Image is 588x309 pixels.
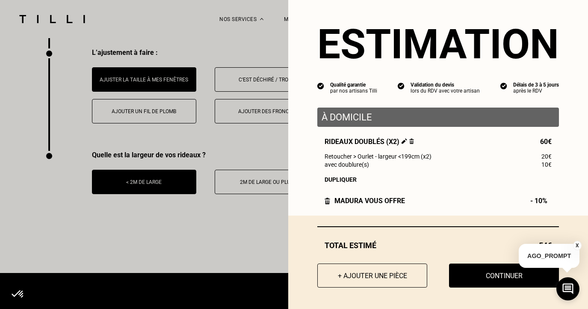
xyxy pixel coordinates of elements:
[317,20,559,68] section: Estimation
[325,197,405,205] div: Madura vous offre
[449,264,559,288] button: Continuer
[513,82,559,88] div: Délais de 3 à 5 jours
[317,241,559,250] div: Total estimé
[330,82,377,88] div: Qualité garantie
[325,138,414,146] span: Rideaux doublés (x2)
[317,264,427,288] button: + Ajouter une pièce
[519,244,579,268] p: AGO_PROMPT
[541,161,552,168] span: 10€
[573,241,582,250] button: X
[317,82,324,90] img: icon list info
[530,197,552,205] span: - 10%
[540,138,552,146] span: 60€
[398,82,405,90] img: icon list info
[513,88,559,94] div: après le RDV
[500,82,507,90] img: icon list info
[402,138,407,144] img: Éditer
[409,138,414,144] img: Supprimer
[411,82,480,88] div: Validation du devis
[541,153,552,160] span: 20€
[325,161,369,168] span: avec doublure(s)
[330,88,377,94] div: par nos artisans Tilli
[325,153,431,160] span: Retoucher > Ourlet - largeur <199cm (x2)
[322,112,555,123] p: À domicile
[325,176,552,183] div: Dupliquer
[411,88,480,94] div: lors du RDV avec votre artisan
